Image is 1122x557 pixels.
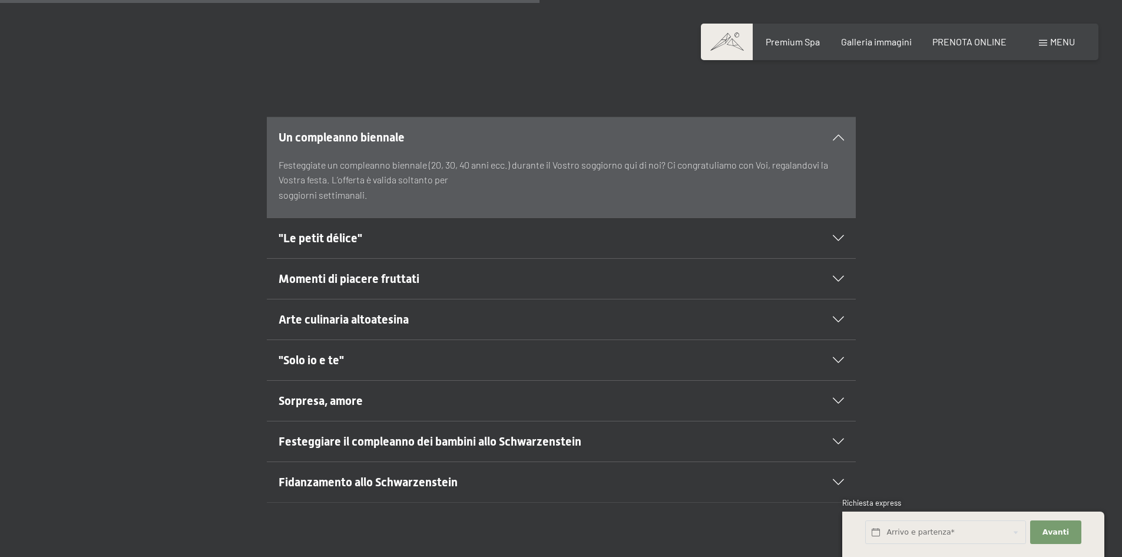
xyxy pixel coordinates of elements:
[279,475,458,489] span: Fidanzamento allo Schwarzenstein
[842,498,901,507] span: Richiesta express
[279,353,344,367] span: "Solo io e te"
[279,130,405,144] span: Un compleanno biennale
[279,312,409,327] span: Arte culinaria altoatesina
[1030,520,1081,545] button: Avanti
[279,434,581,449] span: Festeggiare il compleanno dei bambini allo Schwarzenstein
[932,36,1007,47] a: PRENOTA ONLINE
[279,394,363,408] span: Sorpresa, amore
[1042,527,1069,538] span: Avanti
[1050,36,1075,47] span: Menu
[841,36,912,47] a: Galleria immagini
[279,231,362,245] span: "Le petit délice"
[279,157,844,203] p: Festeggiate un compleanno biennale (20, 30, 40 anni ecc.) durante il Vostro soggiorno qui di noi?...
[279,272,419,286] span: Momenti di piacere fruttati
[766,36,820,47] a: Premium Spa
